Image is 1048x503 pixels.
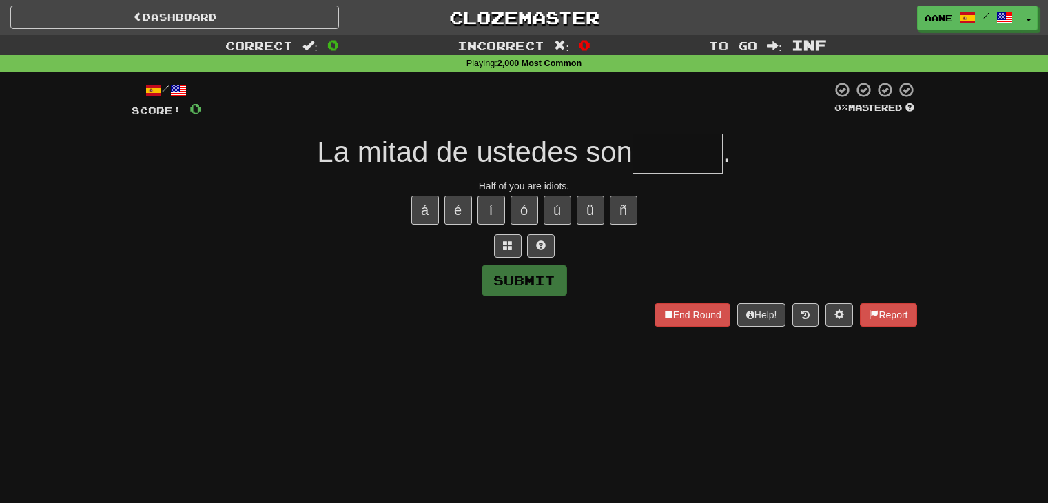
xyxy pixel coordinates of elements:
[610,196,637,225] button: ñ
[132,81,201,99] div: /
[482,265,567,296] button: Submit
[477,196,505,225] button: í
[917,6,1020,30] a: Aane /
[132,179,917,193] div: Half of you are idiots.
[544,196,571,225] button: ú
[497,59,582,68] strong: 2,000 Most Common
[577,196,604,225] button: ü
[983,11,989,21] span: /
[655,303,730,327] button: End Round
[132,105,181,116] span: Score:
[317,136,633,168] span: La mitad de ustedes son
[832,102,917,114] div: Mastered
[360,6,688,30] a: Clozemaster
[834,102,848,113] span: 0 %
[579,37,590,53] span: 0
[737,303,786,327] button: Help!
[792,37,827,53] span: Inf
[554,40,569,52] span: :
[10,6,339,29] a: Dashboard
[511,196,538,225] button: ó
[411,196,439,225] button: á
[860,303,916,327] button: Report
[527,234,555,258] button: Single letter hint - you only get 1 per sentence and score half the points! alt+h
[458,39,544,52] span: Incorrect
[494,234,522,258] button: Switch sentence to multiple choice alt+p
[189,100,201,117] span: 0
[723,136,731,168] span: .
[302,40,318,52] span: :
[767,40,782,52] span: :
[327,37,339,53] span: 0
[792,303,819,327] button: Round history (alt+y)
[925,12,952,24] span: Aane
[225,39,293,52] span: Correct
[444,196,472,225] button: é
[709,39,757,52] span: To go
